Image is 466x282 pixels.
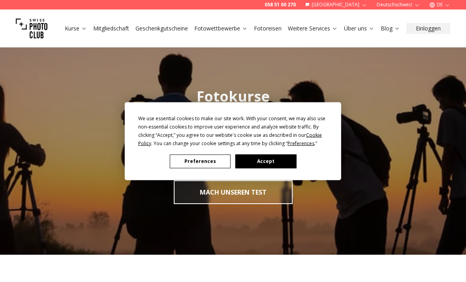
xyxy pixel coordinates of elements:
button: Preferences [170,154,231,168]
span: Cookie Policy [138,131,322,146]
button: Accept [235,154,296,168]
div: We use essential cookies to make our site work. With your consent, we may also use non-essential ... [138,114,328,147]
span: Preferences [287,140,314,146]
div: Cookie Consent Prompt [125,102,341,180]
